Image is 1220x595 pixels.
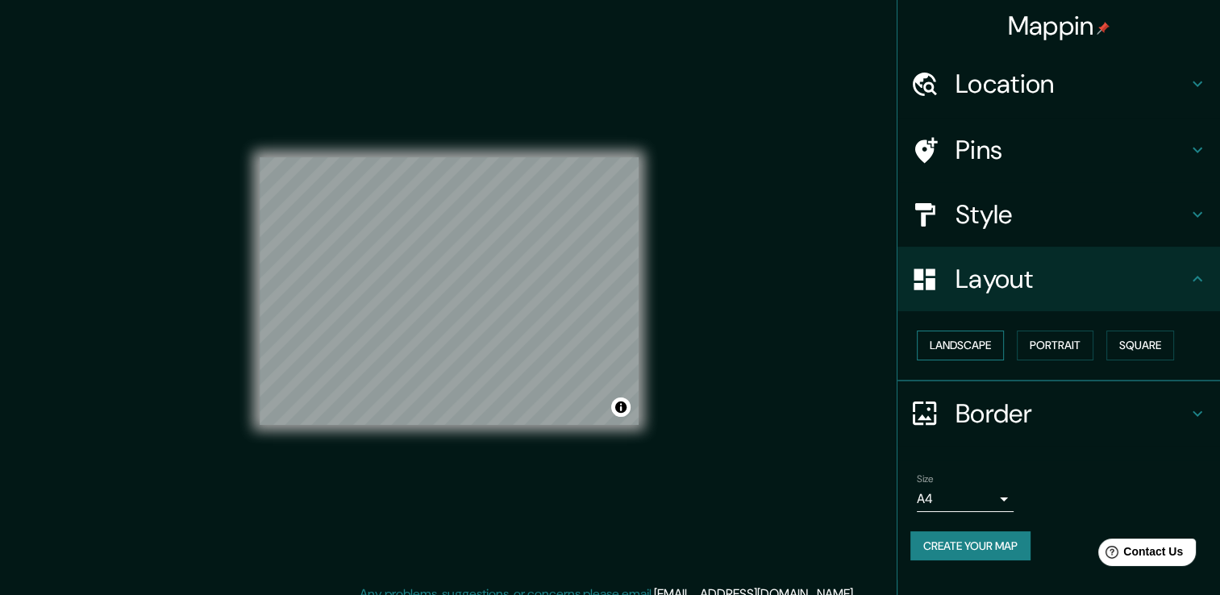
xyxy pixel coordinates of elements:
[956,134,1188,166] h4: Pins
[897,52,1220,116] div: Location
[897,381,1220,446] div: Border
[917,472,934,485] label: Size
[1076,532,1202,577] iframe: Help widget launcher
[917,486,1014,512] div: A4
[611,397,631,417] button: Toggle attribution
[956,397,1188,430] h4: Border
[956,198,1188,231] h4: Style
[897,182,1220,247] div: Style
[910,531,1031,561] button: Create your map
[897,247,1220,311] div: Layout
[1008,10,1110,42] h4: Mappin
[1106,331,1174,360] button: Square
[1097,22,1110,35] img: pin-icon.png
[1017,331,1093,360] button: Portrait
[260,157,639,425] canvas: Map
[917,331,1004,360] button: Landscape
[956,68,1188,100] h4: Location
[956,263,1188,295] h4: Layout
[897,118,1220,182] div: Pins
